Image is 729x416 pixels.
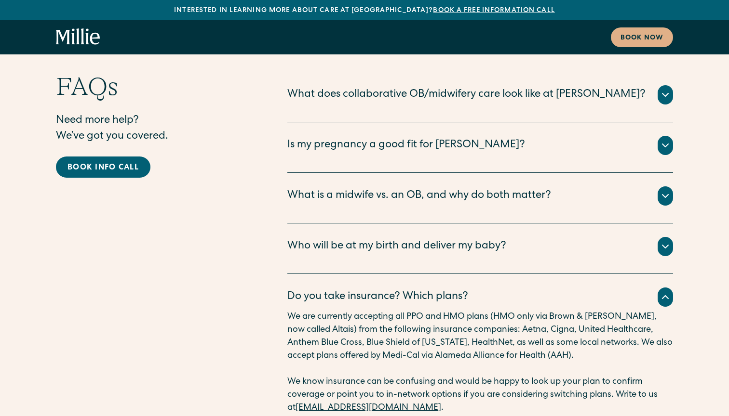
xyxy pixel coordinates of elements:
[287,363,673,376] p: ‍
[56,72,249,102] h2: FAQs
[56,156,150,178] a: Book info call
[287,188,551,204] div: What is a midwife vs. an OB, and why do both matter?
[621,33,663,43] div: Book now
[287,87,646,103] div: What does collaborative OB/midwifery care look like at [PERSON_NAME]?
[287,239,506,255] div: Who will be at my birth and deliver my baby?
[287,376,673,415] p: We know insurance can be confusing and would be happy to look up your plan to confirm coverage or...
[287,289,468,305] div: Do you take insurance? Which plans?
[56,113,249,145] p: Need more help? We’ve got you covered.
[611,27,673,47] a: Book now
[287,311,673,363] p: We are currently accepting all PPO and HMO plans (HMO only via Brown & [PERSON_NAME], now called ...
[287,138,525,154] div: Is my pregnancy a good fit for [PERSON_NAME]?
[296,403,441,412] a: [EMAIL_ADDRESS][DOMAIN_NAME]
[433,7,554,14] a: Book a free information call
[56,28,100,46] a: home
[67,162,139,174] div: Book info call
